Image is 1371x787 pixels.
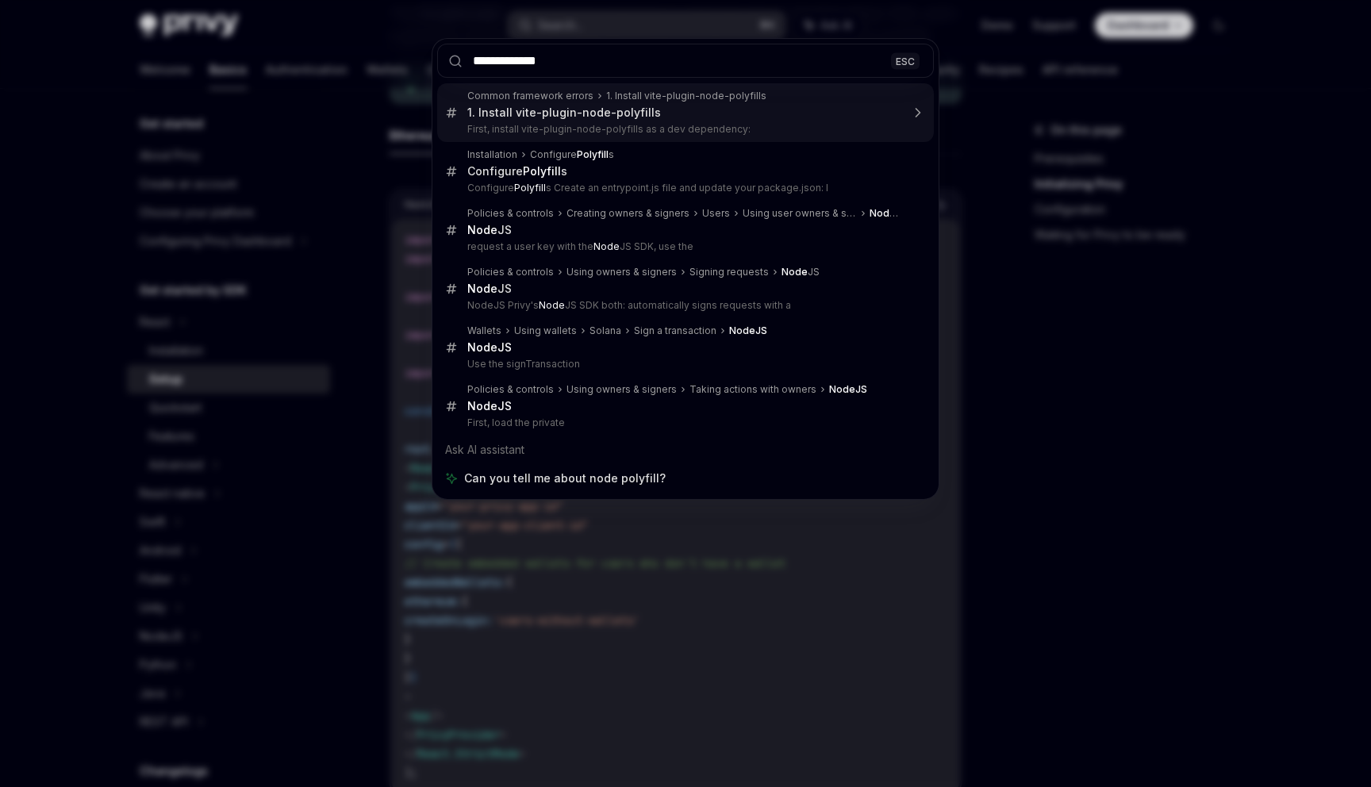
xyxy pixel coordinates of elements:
div: Using user owners & signers [743,207,857,220]
div: Sign a transaction [634,324,716,337]
div: Solana [589,324,621,337]
div: Policies & controls [467,383,554,396]
div: Using owners & signers [566,266,677,278]
div: Users [702,207,730,220]
b: Polyfill [577,148,609,160]
div: Signing requests [689,266,769,278]
div: JS [782,266,820,278]
b: Node [467,282,497,295]
p: First, install vite-plugin-node-polyfills as a dev dependency: [467,123,901,136]
div: Installation [467,148,517,161]
div: JS [870,207,901,220]
div: JS [467,282,512,296]
p: Use the signTransaction [467,358,901,370]
b: Node [593,240,620,252]
div: Taking actions with owners [689,383,816,396]
b: Polyfill [523,164,561,178]
b: Polyfill [514,182,546,194]
b: NodeJS [729,324,767,336]
div: Configure s [467,164,567,179]
div: 1. Install vite-plugin-node-polyfills [606,90,766,102]
div: Ask AI assistant [437,436,934,464]
div: Policies & controls [467,266,554,278]
b: NodeJS [467,399,512,413]
div: Configure s [530,148,614,161]
div: Using owners & signers [566,383,677,396]
div: Common framework errors [467,90,593,102]
div: ESC [891,52,920,69]
p: request a user key with the JS SDK, use the [467,240,901,253]
b: NodeJS [467,340,512,354]
div: Using wallets [514,324,577,337]
b: Node [539,299,565,311]
div: Creating owners & signers [566,207,689,220]
div: 1. Install vite-plugin-node-polyfills [467,106,661,120]
p: Configure s Create an entrypoint.js file and update your package.json: I [467,182,901,194]
span: Can you tell me about node polyfill? [464,470,666,486]
b: Node [467,223,497,236]
b: NodeJS [829,383,867,395]
b: Node [782,266,808,278]
div: Policies & controls [467,207,554,220]
b: Node [870,207,898,219]
div: Wallets [467,324,501,337]
p: NodeJS Privy's JS SDK both: automatically signs requests with a [467,299,901,312]
p: First, load the private [467,417,901,429]
div: JS [467,223,512,237]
